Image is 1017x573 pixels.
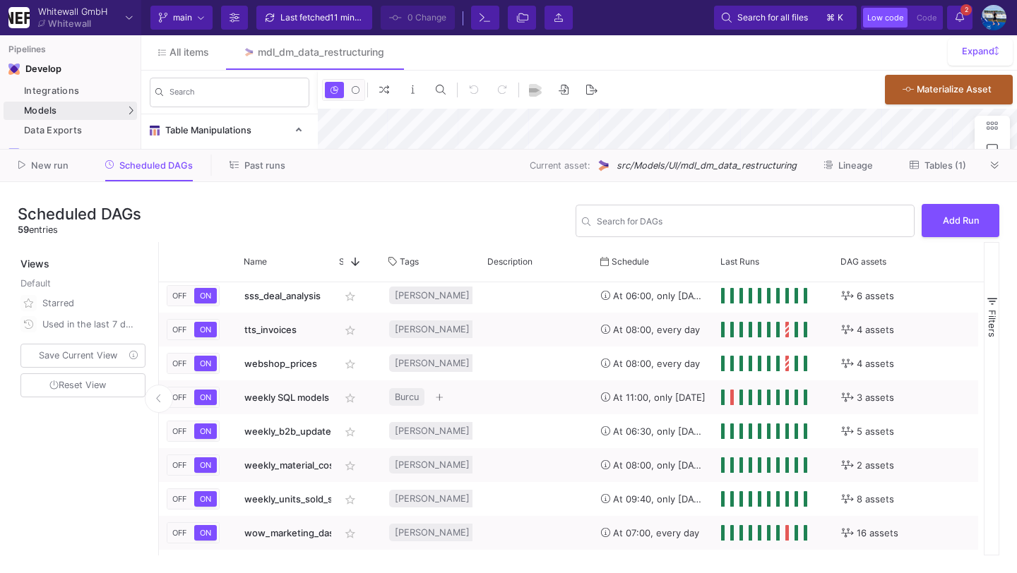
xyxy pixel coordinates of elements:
[197,325,214,334] span: ON
[838,9,843,26] span: k
[197,426,214,436] span: ON
[42,293,137,314] div: Starred
[24,125,133,136] div: Data Exports
[194,288,217,303] button: ON
[4,121,137,140] a: Data Exports
[169,494,189,504] span: OFF
[244,493,345,505] span: weekly_units_sold_scm
[342,356,359,373] mat-icon: star_border
[256,6,372,30] button: Last fetched11 minutes ago
[395,279,470,312] span: [PERSON_NAME]
[922,204,999,237] button: Add Run
[42,314,137,335] div: Used in the last 7 days
[857,313,894,346] span: 4 assets
[330,12,388,23] span: 11 minutes ago
[31,160,69,171] span: New run
[194,390,217,405] button: ON
[4,82,137,100] a: Integrations
[857,517,898,550] span: 16 assets
[169,426,189,436] span: OFF
[596,158,611,173] img: UI Model
[342,288,359,305] mat-icon: star_border
[4,143,137,165] a: Navigation iconLineage
[194,525,217,541] button: ON
[20,344,145,368] button: Save Current View
[395,346,470,380] span: [PERSON_NAME]
[601,347,706,380] div: At 08:00, every day
[981,5,1006,30] img: AEdFTp4_RXFoBzJxSaYPMZp7Iyigz82078j9C0hFtL5t=s96-c
[8,7,30,28] img: YZ4Yr8zUCx6JYM5gIgaTIQYeTXdcwQjnYC8iZtTV.png
[857,415,894,448] span: 5 assets
[924,160,966,171] span: Tables (1)
[601,381,706,414] div: At 11:00, only [DATE]
[857,347,894,380] span: 4 assets
[244,290,321,301] span: sss_deal_analysis
[194,457,217,473] button: ON
[244,459,343,471] span: weekly_material_costs
[840,256,886,267] span: DAG assets
[8,148,20,159] img: Navigation icon
[169,356,189,371] button: OFF
[947,6,973,30] button: 2
[197,528,214,538] span: ON
[194,491,217,507] button: ON
[987,310,998,337] span: Filters
[487,256,533,267] span: Description
[169,288,189,303] button: OFF
[597,218,908,229] input: Search...
[857,483,894,516] span: 8 assets
[807,155,890,176] button: Lineage
[169,291,189,301] span: OFF
[25,148,117,159] div: Lineage
[244,426,331,437] span: weekly_b2b_update
[601,449,706,482] div: At 08:00, only [DATE]
[342,322,359,339] mat-icon: star_border
[25,64,47,75] div: Develop
[857,279,894,313] span: 6 assets
[617,159,797,172] span: src/Models/UI/mdl_dm_data_restructuring
[20,277,148,293] div: Default
[601,415,706,448] div: At 06:30, only [DATE]
[197,358,214,368] span: ON
[119,160,193,171] span: Scheduled DAGs
[194,322,217,337] button: ON
[244,527,365,538] span: wow_marketing_dashboard
[38,7,107,16] div: Whitewall GmbH
[18,223,141,236] div: entries
[838,160,873,171] span: Lineage
[194,356,217,371] button: ON
[18,205,141,223] h3: Scheduled DAGs
[141,114,318,146] mat-expansion-panel-header: Table Manipulations
[169,525,189,541] button: OFF
[243,47,255,59] img: Tab icon
[342,525,359,542] mat-icon: star_border
[169,491,189,507] button: OFF
[258,47,384,58] div: mdl_dm_data_restructuring
[342,457,359,474] mat-icon: star_border
[48,19,91,28] div: Whitewall
[885,75,1013,104] button: Materialize Asset
[169,358,189,368] span: OFF
[169,322,189,337] button: OFF
[867,13,903,23] span: Low code
[826,9,835,26] span: ⌘
[39,350,117,361] span: Save Current View
[173,7,192,28] span: main
[197,392,214,402] span: ON
[395,448,470,481] span: [PERSON_NAME]
[169,325,189,334] span: OFF
[395,313,470,346] span: [PERSON_NAME]
[20,373,145,398] button: Reset View
[912,8,941,28] button: Code
[720,256,759,267] span: Last Runs
[18,314,148,335] button: Used in the last 7 days
[601,483,706,516] div: At 09:40, only [DATE]
[244,358,317,369] span: webshop_prices
[601,313,706,346] div: At 08:00, every day
[197,494,214,504] span: ON
[400,256,419,267] span: Tags
[612,256,649,267] span: Schedule
[737,7,808,28] span: Search for all files
[160,125,251,136] span: Table Manipulations
[169,460,189,470] span: OFF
